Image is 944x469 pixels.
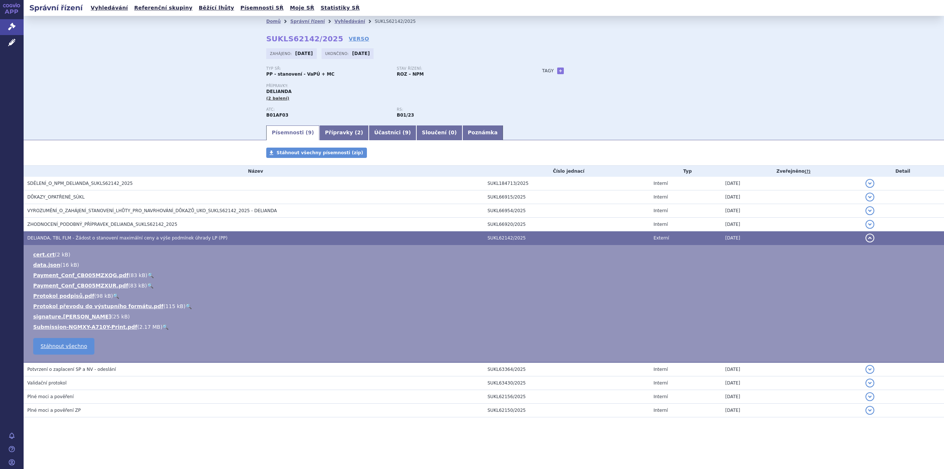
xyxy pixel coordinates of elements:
[238,3,286,13] a: Písemnosti SŘ
[33,251,937,258] li: ( )
[865,193,874,201] button: detail
[865,206,874,215] button: detail
[405,130,409,135] span: 9
[266,34,343,43] strong: SUKLS62142/2025
[484,390,650,404] td: SUKL62156/2025
[33,292,937,300] li: ( )
[397,113,414,118] strong: gatrany a xabany vyšší síly
[266,125,319,140] a: Písemnosti (9)
[319,125,368,140] a: Přípravky (2)
[397,72,424,77] strong: ROZ – NPM
[653,367,668,372] span: Interní
[862,166,944,177] th: Detail
[653,394,668,399] span: Interní
[484,218,650,231] td: SUKL66920/2025
[865,179,874,188] button: detail
[266,72,334,77] strong: PP - stanovení - VaPÚ + MC
[33,272,129,278] a: Payment_Conf_CB005MZXQG.pdf
[653,208,668,213] span: Interní
[349,35,369,42] a: VERSO
[451,130,454,135] span: 0
[722,404,862,417] td: [DATE]
[722,204,862,218] td: [DATE]
[266,89,292,94] span: DELIANDA
[33,262,60,268] a: data.json
[33,293,94,299] a: Protokol podpisů.pdf
[27,408,81,413] span: Plné moci a pověření ZP
[653,222,668,227] span: Interní
[96,293,111,299] span: 98 kB
[33,252,55,258] a: cert.crt
[33,272,937,279] li: ( )
[357,130,361,135] span: 2
[277,150,363,155] span: Stáhnout všechny písemnosti (zip)
[57,252,68,258] span: 2 kB
[650,166,722,177] th: Typ
[369,125,416,140] a: Účastníci (9)
[130,283,145,289] span: 83 kB
[352,51,370,56] strong: [DATE]
[722,376,862,390] td: [DATE]
[722,362,862,376] td: [DATE]
[653,380,668,386] span: Interní
[722,218,862,231] td: [DATE]
[166,303,184,309] span: 115 kB
[484,190,650,204] td: SUKL66915/2025
[27,181,133,186] span: SDĚLENÍ_O_NPM_DELIANDA_SUKLS62142_2025
[147,283,153,289] a: 🔍
[722,166,862,177] th: Zveřejněno
[288,3,316,13] a: Moje SŘ
[33,282,937,289] li: ( )
[33,338,94,355] a: Stáhnout všechno
[308,130,312,135] span: 9
[62,262,77,268] span: 16 kB
[722,390,862,404] td: [DATE]
[295,51,313,56] strong: [DATE]
[266,19,281,24] a: Domů
[27,367,116,372] span: Potvrzení o zaplacení SP a NV - odeslání
[865,406,874,415] button: detail
[266,107,389,112] p: ATC:
[334,19,365,24] a: Vyhledávání
[88,3,130,13] a: Vyhledávání
[397,66,520,71] p: Stav řízení:
[33,313,937,320] li: ( )
[132,3,195,13] a: Referenční skupiny
[416,125,462,140] a: Sloučení (0)
[805,169,811,174] abbr: (?)
[24,166,484,177] th: Název
[484,204,650,218] td: SUKL66954/2025
[113,314,128,320] span: 25 kB
[865,365,874,374] button: detail
[375,16,425,27] li: SUKLS62142/2025
[27,380,67,386] span: Validační protokol
[113,293,119,299] a: 🔍
[865,379,874,387] button: detail
[139,324,160,330] span: 2.17 MB
[484,177,650,190] td: SUKL184713/2025
[270,51,293,56] span: Zahájeno:
[185,303,192,309] a: 🔍
[147,272,154,278] a: 🔍
[33,261,937,269] li: ( )
[131,272,145,278] span: 83 kB
[653,194,668,200] span: Interní
[722,190,862,204] td: [DATE]
[318,3,362,13] a: Statistiky SŘ
[33,314,111,320] a: signature.[PERSON_NAME]
[266,113,288,118] strong: EDOXABAN
[484,166,650,177] th: Číslo jednací
[484,404,650,417] td: SUKL62150/2025
[865,392,874,401] button: detail
[397,107,520,112] p: RS:
[557,68,564,74] a: +
[653,235,669,241] span: Externí
[462,125,503,140] a: Poznámka
[33,323,937,331] li: ( )
[542,66,554,75] h3: Tagy
[266,96,289,101] span: (2 balení)
[27,235,228,241] span: DELIANDA, TBL FLM - Žádost o stanovení maximální ceny a výše podmínek úhrady LP (PP)
[722,177,862,190] td: [DATE]
[33,303,937,310] li: ( )
[722,231,862,245] td: [DATE]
